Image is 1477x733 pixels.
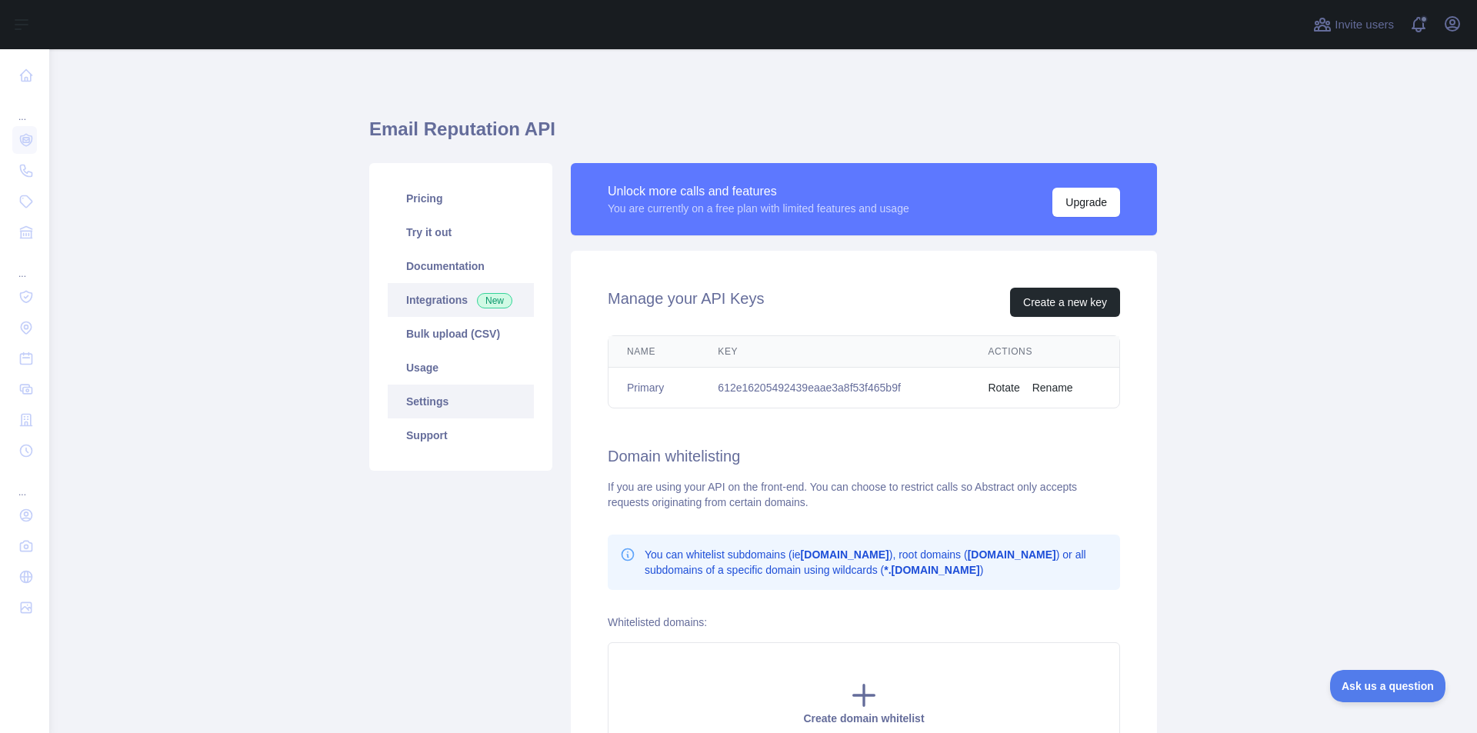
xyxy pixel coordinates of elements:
div: You are currently on a free plan with limited features and usage [608,201,909,216]
span: New [477,293,512,308]
h1: Email Reputation API [369,117,1157,154]
a: Usage [388,351,534,385]
button: Rename [1032,380,1073,395]
th: Key [699,336,969,368]
b: [DOMAIN_NAME] [968,548,1056,561]
b: [DOMAIN_NAME] [801,548,889,561]
h2: Manage your API Keys [608,288,764,317]
div: If you are using your API on the front-end. You can choose to restrict calls so Abstract only acc... [608,479,1120,510]
button: Create a new key [1010,288,1120,317]
span: Invite users [1335,16,1394,34]
a: Bulk upload (CSV) [388,317,534,351]
h2: Domain whitelisting [608,445,1120,467]
p: You can whitelist subdomains (ie ), root domains ( ) or all subdomains of a specific domain using... [645,547,1108,578]
div: Unlock more calls and features [608,182,909,201]
span: Create domain whitelist [803,712,924,725]
a: Documentation [388,249,534,283]
button: Upgrade [1052,188,1120,217]
a: Settings [388,385,534,418]
div: ... [12,249,37,280]
button: Rotate [988,380,1019,395]
a: Try it out [388,215,534,249]
iframe: Toggle Customer Support [1330,670,1446,702]
th: Name [608,336,699,368]
div: ... [12,92,37,123]
b: *.[DOMAIN_NAME] [884,564,979,576]
a: Pricing [388,182,534,215]
a: Support [388,418,534,452]
th: Actions [969,336,1119,368]
td: Primary [608,368,699,408]
label: Whitelisted domains: [608,616,707,628]
div: ... [12,468,37,498]
button: Invite users [1310,12,1397,37]
td: 612e16205492439eaae3a8f53f465b9f [699,368,969,408]
a: Integrations New [388,283,534,317]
